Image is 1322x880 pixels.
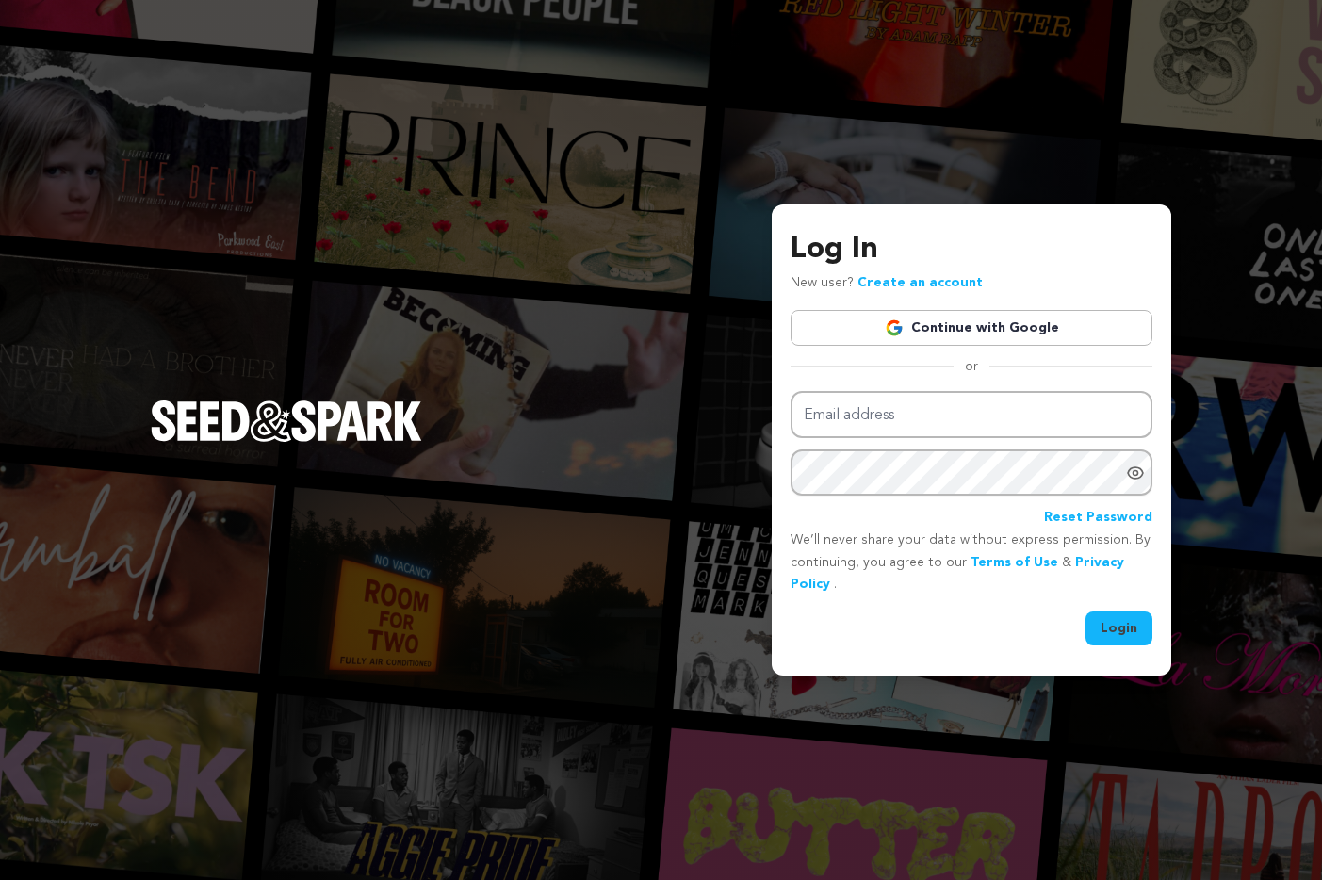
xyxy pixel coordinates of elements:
a: Reset Password [1044,507,1152,530]
p: New user? [791,272,983,295]
img: Google logo [885,318,904,337]
a: Create an account [857,276,983,289]
a: Seed&Spark Homepage [151,400,422,480]
a: Show password as plain text. Warning: this will display your password on the screen. [1126,464,1145,482]
input: Email address [791,391,1152,439]
img: Seed&Spark Logo [151,400,422,442]
button: Login [1085,611,1152,645]
span: or [954,357,989,376]
h3: Log In [791,227,1152,272]
p: We’ll never share your data without express permission. By continuing, you agree to our & . [791,530,1152,596]
a: Continue with Google [791,310,1152,346]
a: Terms of Use [971,556,1058,569]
